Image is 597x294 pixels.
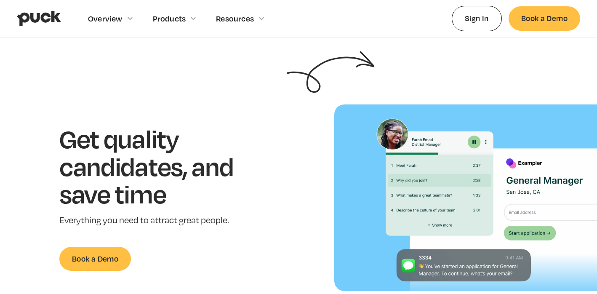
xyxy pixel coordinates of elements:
h1: Get quality candidates, and save time [59,125,259,208]
a: Book a Demo [509,6,580,30]
a: Sign In [452,6,502,31]
p: Everything you need to attract great people. [59,214,259,227]
div: Resources [216,14,254,23]
div: Overview [88,14,123,23]
div: Products [153,14,186,23]
a: Book a Demo [59,247,131,271]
